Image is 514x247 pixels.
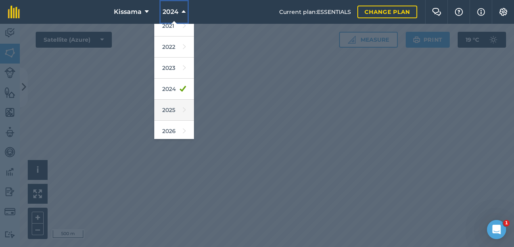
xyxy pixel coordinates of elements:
[503,220,510,226] span: 1
[154,37,194,58] a: 2022
[154,79,194,100] a: 2024
[154,15,194,37] a: 2021
[154,121,194,142] a: 2026
[8,6,20,18] img: fieldmargin Logo
[114,7,142,17] span: Kissama
[279,8,351,16] span: Current plan : ESSENTIALS
[487,220,506,239] iframe: Intercom live chat
[477,7,485,17] img: svg+xml;base64,PHN2ZyB4bWxucz0iaHR0cDovL3d3dy53My5vcmcvMjAwMC9zdmciIHdpZHRoPSIxNyIgaGVpZ2h0PSIxNy...
[154,58,194,79] a: 2023
[163,7,178,17] span: 2024
[357,6,417,18] a: Change plan
[499,8,508,16] img: A cog icon
[454,8,464,16] img: A question mark icon
[154,100,194,121] a: 2025
[432,8,441,16] img: Two speech bubbles overlapping with the left bubble in the forefront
